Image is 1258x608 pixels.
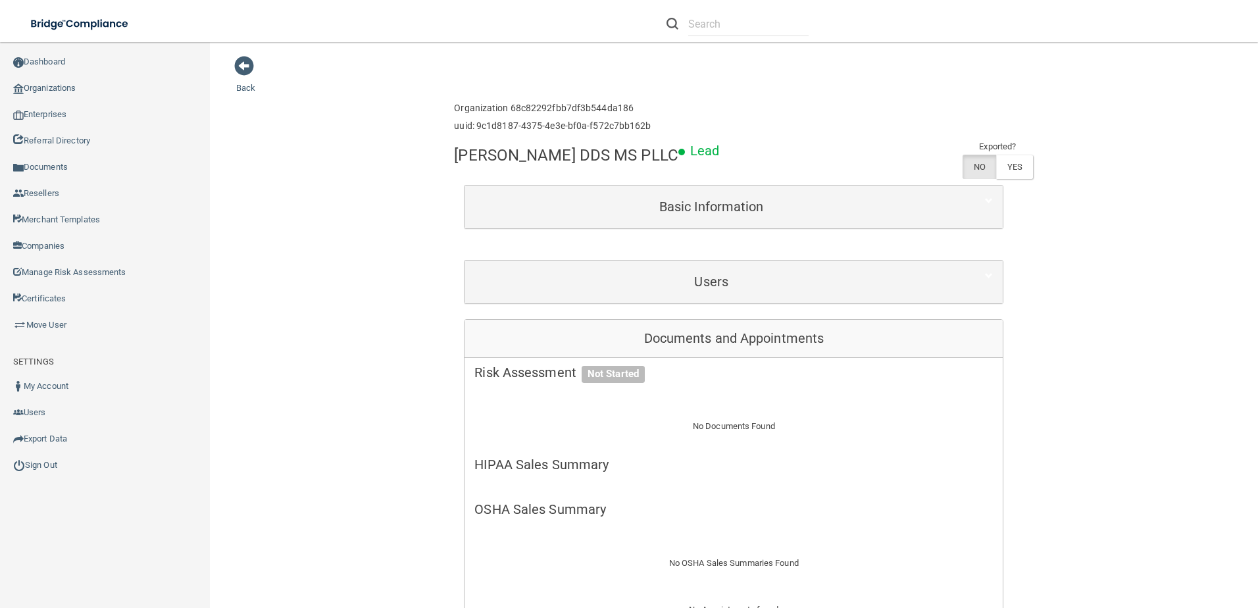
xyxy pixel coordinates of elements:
[963,155,996,179] label: NO
[13,188,24,199] img: ic_reseller.de258add.png
[474,365,993,380] h5: Risk Assessment
[13,111,24,120] img: enterprise.0d942306.png
[454,147,678,164] h4: [PERSON_NAME] DDS MS PLLC
[474,502,993,517] h5: OSHA Sales Summary
[474,199,948,214] h5: Basic Information
[582,366,645,383] span: Not Started
[474,274,948,289] h5: Users
[13,434,24,444] img: icon-export.b9366987.png
[13,163,24,173] img: icon-documents.8dae5593.png
[13,381,24,392] img: ic_user_dark.df1a06c3.png
[454,121,651,131] h6: uuid: 9c1d8187-4375-4e3e-bf0a-f572c7bb162b
[20,11,141,38] img: bridge_compliance_login_screen.278c3ca4.svg
[667,18,678,30] img: ic-search.3b580494.png
[13,57,24,68] img: ic_dashboard_dark.d01f4a41.png
[474,457,993,472] h5: HIPAA Sales Summary
[474,192,993,222] a: Basic Information
[13,84,24,94] img: organization-icon.f8decf85.png
[996,155,1033,179] label: YES
[236,67,255,93] a: Back
[690,139,719,163] p: Lead
[465,540,1003,587] div: No OSHA Sales Summaries Found
[454,103,651,113] h6: Organization 68c82292fbb7df3b544da186
[13,354,54,370] label: SETTINGS
[474,267,993,297] a: Users
[465,403,1003,450] div: No Documents Found
[13,407,24,418] img: icon-users.e205127d.png
[963,139,1034,155] td: Exported?
[13,459,25,471] img: ic_power_dark.7ecde6b1.png
[13,318,26,332] img: briefcase.64adab9b.png
[465,320,1003,358] div: Documents and Appointments
[688,12,809,36] input: Search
